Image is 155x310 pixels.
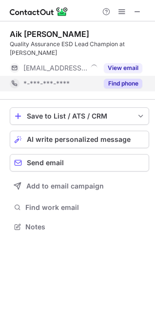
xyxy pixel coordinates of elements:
button: Notes [10,220,149,234]
button: AI write personalized message [10,131,149,148]
div: Quality Assurance ESD Lead Champion at [PERSON_NAME] [10,40,149,57]
span: Add to email campaign [26,182,104,190]
button: Send email [10,154,149,172]
span: Send email [27,159,64,167]
button: Find work email [10,201,149,214]
span: Find work email [25,203,145,212]
button: Reveal Button [104,79,142,88]
img: ContactOut v5.3.10 [10,6,68,17]
button: Reveal Button [104,63,142,73]
span: Notes [25,223,145,231]
div: Save to List / ATS / CRM [27,112,132,120]
button: Add to email campaign [10,177,149,195]
button: save-profile-one-click [10,107,149,125]
div: Aik [PERSON_NAME] [10,29,89,39]
span: AI write personalized message [27,136,131,143]
span: [EMAIL_ADDRESS][DOMAIN_NAME] [23,64,87,72]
